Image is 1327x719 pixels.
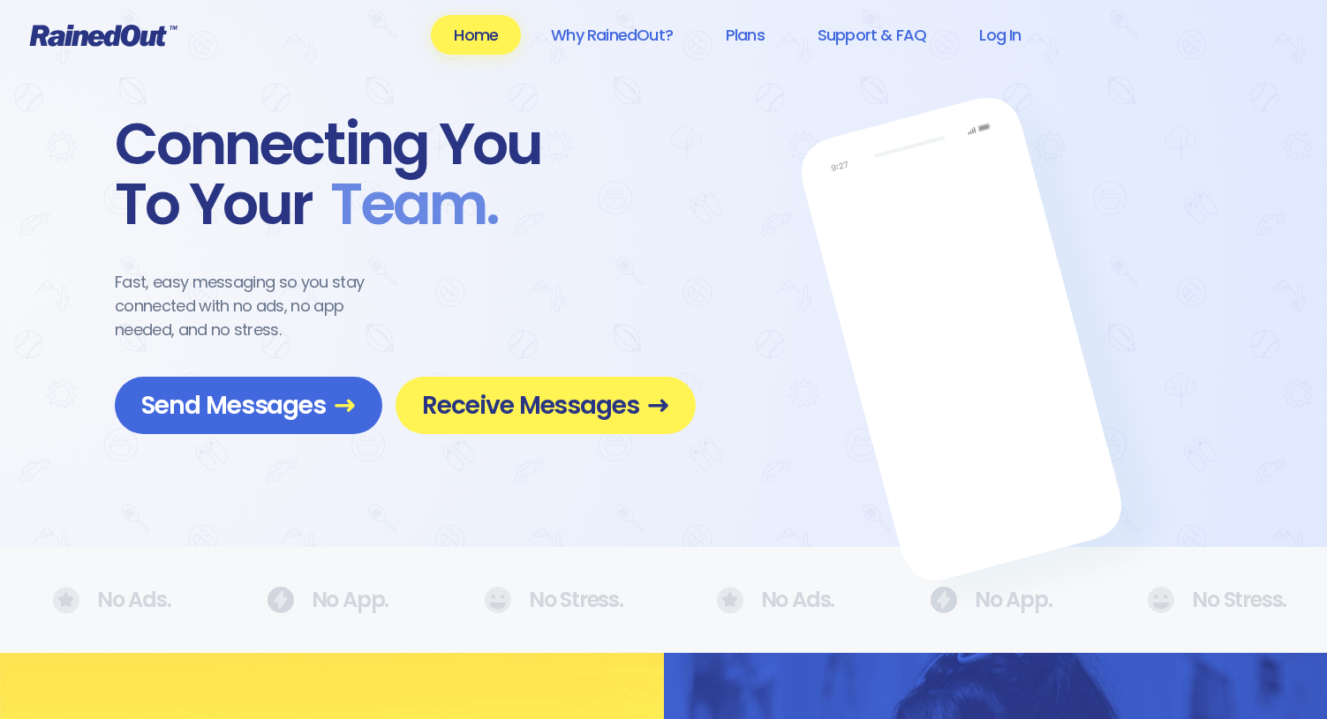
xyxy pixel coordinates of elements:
img: No Ads. [484,587,511,613]
a: Support & FAQ [795,15,949,55]
span: 15m ago [1023,286,1076,317]
span: Receive Messages [422,390,669,421]
span: 2m ago [1029,194,1079,224]
img: No Ads. [930,587,957,613]
div: We will play at the [GEOGRAPHIC_DATA]. Wear white, be at the field by 5pm. [855,303,1082,381]
div: Girls Travel Soccer [898,364,1125,442]
img: No Ads. [53,587,79,614]
a: Send Messages [115,377,382,434]
span: 3h ago [1080,364,1125,393]
div: Connecting You To Your [115,115,696,235]
div: U12 G Soccer United [853,194,1080,272]
div: Fast, easy messaging so you stay connected with no ads, no app needed, and no stress. [115,270,397,341]
span: Team . [313,175,498,235]
div: We ARE having practice [DATE] as the sun is finally out. [903,382,1130,460]
a: Why RainedOut? [528,15,696,55]
div: No Stress. [1147,587,1274,613]
div: Youth winter league games ON. Recommend running shoes/sneakers for players as option for footwear. [857,212,1084,289]
img: No Ads. [267,587,294,613]
a: Home [431,15,521,55]
div: No App. [267,587,378,613]
span: Send Messages [141,390,356,421]
img: No Ads. [717,587,743,614]
div: No App. [930,587,1041,613]
div: No Ads. [717,587,825,614]
a: Log In [956,15,1044,55]
img: No Ads. [1147,587,1174,613]
a: Receive Messages [396,377,696,434]
div: Park & Rec U9 B Baseball [850,286,1077,363]
a: Plans [703,15,788,55]
div: No Stress. [484,587,611,613]
div: No Ads. [53,587,161,614]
